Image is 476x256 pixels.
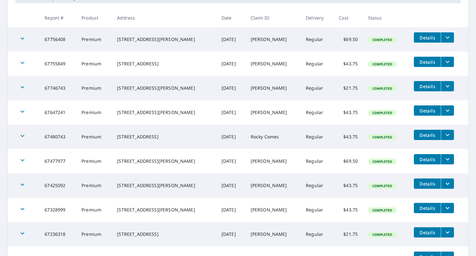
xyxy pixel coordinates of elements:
button: filesDropdownBtn-67746743 [441,81,454,91]
td: Premium [76,27,112,52]
td: $43.75 [334,198,363,222]
td: Premium [76,198,112,222]
td: 67477977 [39,149,76,173]
div: [STREET_ADDRESS][PERSON_NAME] [117,182,211,189]
td: 67236318 [39,222,76,246]
td: Regular [301,27,334,52]
td: Premium [76,173,112,198]
td: [PERSON_NAME] [246,76,301,100]
span: Details [418,205,437,211]
span: Details [418,229,437,235]
div: [STREET_ADDRESS][PERSON_NAME] [117,36,211,43]
button: filesDropdownBtn-67756408 [441,32,454,43]
span: Details [418,156,437,162]
button: detailsBtn-67328999 [414,203,441,213]
td: $21.75 [334,76,363,100]
span: Completed [369,37,396,42]
th: Status [363,8,409,27]
span: Completed [369,62,396,66]
td: 67425092 [39,173,76,198]
td: $43.75 [334,52,363,76]
span: Completed [369,159,396,164]
td: [PERSON_NAME] [246,100,301,125]
td: $43.75 [334,125,363,149]
span: Completed [369,86,396,91]
span: Details [418,83,437,89]
td: $21.75 [334,222,363,246]
div: [STREET_ADDRESS][PERSON_NAME] [117,207,211,213]
button: detailsBtn-67477977 [414,154,441,164]
button: detailsBtn-67236318 [414,227,441,237]
button: detailsBtn-67647241 [414,105,441,116]
td: [PERSON_NAME] [246,149,301,173]
td: $69.50 [334,27,363,52]
td: Regular [301,52,334,76]
td: 67756408 [39,27,76,52]
span: Details [418,35,437,41]
div: [STREET_ADDRESS][PERSON_NAME] [117,85,211,91]
td: Premium [76,76,112,100]
div: [STREET_ADDRESS][PERSON_NAME] [117,158,211,164]
td: Regular [301,100,334,125]
th: Date [216,8,246,27]
td: [DATE] [216,125,246,149]
button: filesDropdownBtn-67647241 [441,105,454,116]
td: [PERSON_NAME] [246,173,301,198]
td: [DATE] [216,222,246,246]
td: Premium [76,149,112,173]
span: Details [418,181,437,187]
td: [DATE] [216,149,246,173]
td: Regular [301,76,334,100]
td: [PERSON_NAME] [246,198,301,222]
td: Rocky Comes [246,125,301,149]
td: [PERSON_NAME] [246,52,301,76]
button: filesDropdownBtn-67425092 [441,178,454,189]
span: Completed [369,208,396,212]
th: Product [76,8,112,27]
td: $69.50 [334,149,363,173]
div: [STREET_ADDRESS][PERSON_NAME] [117,109,211,116]
td: Premium [76,52,112,76]
td: Regular [301,149,334,173]
button: filesDropdownBtn-67477977 [441,154,454,164]
td: Premium [76,100,112,125]
td: [DATE] [216,52,246,76]
td: [DATE] [216,173,246,198]
div: [STREET_ADDRESS] [117,134,211,140]
td: [DATE] [216,198,246,222]
span: Completed [369,232,396,237]
td: $43.75 [334,100,363,125]
td: Regular [301,222,334,246]
td: 67480743 [39,125,76,149]
button: detailsBtn-67425092 [414,178,441,189]
div: [STREET_ADDRESS] [117,61,211,67]
th: Claim ID [246,8,301,27]
td: [DATE] [216,100,246,125]
td: [PERSON_NAME] [246,222,301,246]
button: filesDropdownBtn-67755849 [441,57,454,67]
span: Details [418,59,437,65]
th: Address [112,8,216,27]
td: $43.75 [334,173,363,198]
span: Completed [369,135,396,139]
td: Regular [301,125,334,149]
button: detailsBtn-67480743 [414,130,441,140]
td: [DATE] [216,27,246,52]
button: detailsBtn-67755849 [414,57,441,67]
span: Details [418,132,437,138]
button: filesDropdownBtn-67328999 [441,203,454,213]
td: [DATE] [216,76,246,100]
td: [PERSON_NAME] [246,27,301,52]
td: 67746743 [39,76,76,100]
td: Premium [76,222,112,246]
button: detailsBtn-67746743 [414,81,441,91]
button: filesDropdownBtn-67480743 [441,130,454,140]
button: filesDropdownBtn-67236318 [441,227,454,237]
th: Cost [334,8,363,27]
td: 67755849 [39,52,76,76]
td: Regular [301,173,334,198]
button: detailsBtn-67756408 [414,32,441,43]
div: [STREET_ADDRESS] [117,231,211,237]
span: Completed [369,111,396,115]
td: 67647241 [39,100,76,125]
